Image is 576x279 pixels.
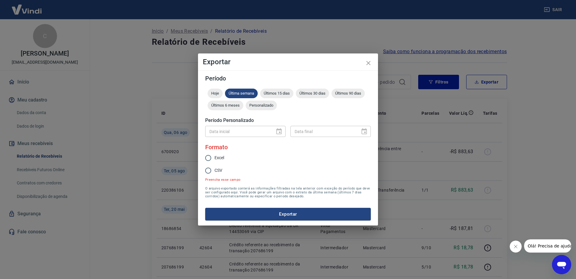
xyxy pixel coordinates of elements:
[208,103,243,108] span: Últimos 6 meses
[208,89,223,98] div: Hoje
[246,103,277,108] span: Personalizado
[246,101,277,110] div: Personalizado
[205,126,271,137] input: DD/MM/YYYY
[205,117,371,123] h5: Período Personalizado
[208,101,243,110] div: Últimos 6 meses
[510,241,522,253] iframe: Fechar mensagem
[524,239,571,253] iframe: Mensagem da empresa
[331,89,365,98] div: Últimos 90 dias
[290,126,356,137] input: DD/MM/YYYY
[205,143,228,152] legend: Formato
[225,89,258,98] div: Última semana
[214,155,224,161] span: Excel
[331,91,365,96] span: Últimos 90 dias
[205,187,371,198] span: O arquivo exportado conterá as informações filtradas na tela anterior com exceção do período que ...
[4,4,50,9] span: Olá! Precisa de ajuda?
[205,208,371,220] button: Exportar
[552,255,571,274] iframe: Botão para abrir a janela de mensagens
[260,89,293,98] div: Últimos 15 dias
[205,75,371,81] h5: Período
[296,91,329,96] span: Últimos 30 dias
[203,58,373,65] h4: Exportar
[296,89,329,98] div: Últimos 30 dias
[205,178,240,182] p: Preencha esse campo
[361,56,376,70] button: close
[260,91,293,96] span: Últimos 15 dias
[208,91,223,96] span: Hoje
[214,167,222,174] span: CSV
[225,91,258,96] span: Última semana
